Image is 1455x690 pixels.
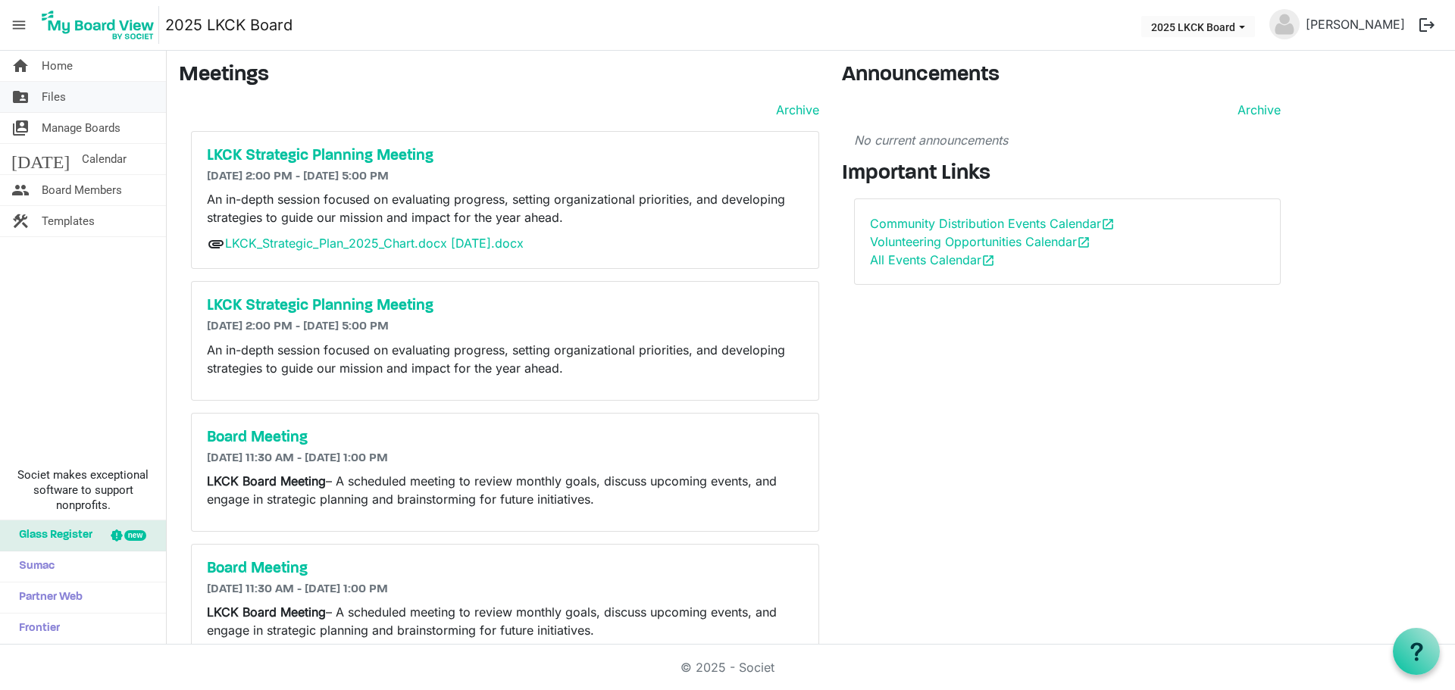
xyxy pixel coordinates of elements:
span: people [11,175,30,205]
span: Home [42,51,73,81]
span: open_in_new [1101,217,1115,231]
span: open_in_new [981,254,995,267]
a: All Events Calendaropen_in_new [870,252,995,267]
span: Societ makes exceptional software to support nonprofits. [7,467,159,513]
p: An in-depth session focused on evaluating progress, setting organizational priorities, and develo... [207,341,803,377]
span: Manage Boards [42,113,120,143]
p: – A scheduled meeting to review monthly goals, discuss upcoming events, and engage in strategic p... [207,603,803,639]
span: [DATE] [11,144,70,174]
p: – A scheduled meeting to review monthly goals, discuss upcoming events, and engage in strategic p... [207,472,803,508]
button: logout [1411,9,1443,41]
h6: [DATE] 2:00 PM - [DATE] 5:00 PM [207,170,803,184]
span: Templates [42,206,95,236]
a: LKCK_Strategic_Plan_2025_Chart.docx [DATE].docx [225,236,524,251]
button: 2025 LKCK Board dropdownbutton [1141,16,1255,37]
h3: Meetings [179,63,819,89]
a: Board Meeting [207,429,803,447]
span: Files [42,82,66,112]
span: construction [11,206,30,236]
strong: LKCK Board Meeting [207,473,326,489]
span: switch_account [11,113,30,143]
p: No current announcements [854,131,1281,149]
span: home [11,51,30,81]
h6: [DATE] 2:00 PM - [DATE] 5:00 PM [207,320,803,334]
a: Community Distribution Events Calendaropen_in_new [870,216,1115,231]
span: open_in_new [1077,236,1090,249]
span: attachment [207,235,225,253]
a: LKCK Strategic Planning Meeting [207,147,803,165]
span: Glass Register [11,520,92,551]
span: Frontier [11,614,60,644]
strong: LKCK Board Meeting [207,604,326,620]
a: [PERSON_NAME] [1300,9,1411,39]
img: My Board View Logo [37,6,159,44]
img: no-profile-picture.svg [1269,9,1300,39]
h3: Announcements [842,63,1293,89]
a: Board Meeting [207,560,803,578]
a: Archive [1231,101,1281,119]
span: folder_shared [11,82,30,112]
a: 2025 LKCK Board [165,10,293,40]
p: An in-depth session focused on evaluating progress, setting organizational priorities, and develo... [207,190,803,226]
h3: Important Links [842,161,1293,187]
div: new [124,530,146,541]
span: Partner Web [11,582,83,613]
span: Sumac [11,551,55,582]
span: Board Members [42,175,122,205]
a: © 2025 - Societ [681,660,774,675]
a: Volunteering Opportunities Calendaropen_in_new [870,234,1090,249]
span: Calendar [82,144,127,174]
a: My Board View Logo [37,6,165,44]
span: menu [5,11,33,39]
a: Archive [770,101,819,119]
h6: [DATE] 11:30 AM - [DATE] 1:00 PM [207,451,803,466]
a: LKCK Strategic Planning Meeting [207,297,803,315]
h6: [DATE] 11:30 AM - [DATE] 1:00 PM [207,582,803,597]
